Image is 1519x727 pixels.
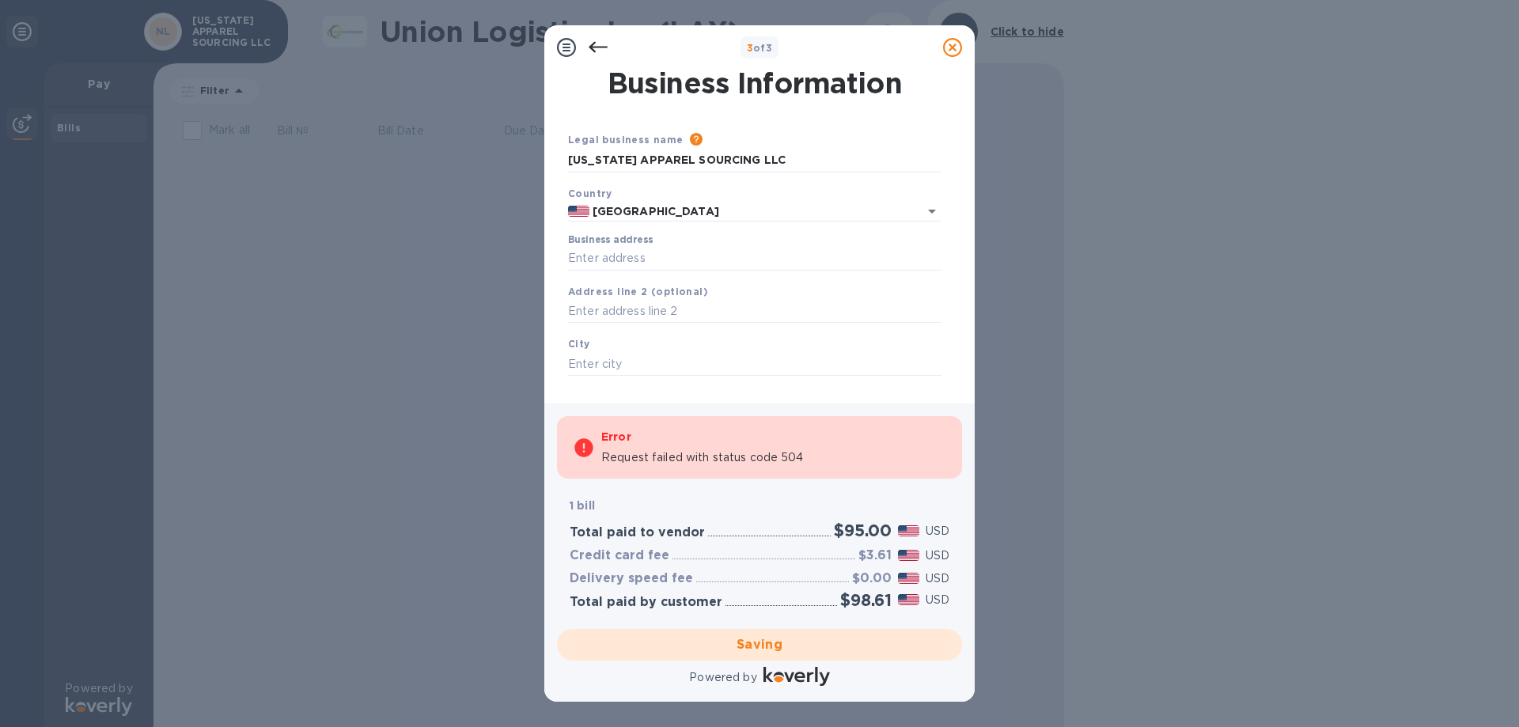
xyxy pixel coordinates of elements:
[570,571,693,586] h3: Delivery speed fee
[568,134,684,146] b: Legal business name
[570,595,722,610] h3: Total paid by customer
[858,548,892,563] h3: $3.61
[747,42,753,54] span: 3
[601,430,631,443] b: Error
[921,200,943,222] button: Open
[834,521,892,540] h2: $95.00
[852,571,892,586] h3: $0.00
[568,187,612,199] b: Country
[568,236,653,245] label: Business address
[568,300,941,324] input: Enter address line 2
[570,499,595,512] b: 1 bill
[763,667,830,686] img: Logo
[568,247,941,271] input: Enter address
[689,669,756,686] p: Powered by
[570,525,705,540] h3: Total paid to vendor
[926,570,949,587] p: USD
[601,449,804,466] p: Request failed with status code 504
[926,547,949,564] p: USD
[898,550,919,561] img: USD
[568,352,941,376] input: Enter city
[926,592,949,608] p: USD
[568,286,708,297] b: Address line 2 (optional)
[570,548,669,563] h3: Credit card fee
[568,149,941,172] input: Enter legal business name
[898,594,919,605] img: USD
[565,66,945,100] h1: Business Information
[589,202,897,222] input: Select country
[898,573,919,584] img: USD
[926,523,949,540] p: USD
[898,525,919,536] img: USD
[568,338,590,350] b: City
[568,206,589,217] img: US
[747,42,773,54] b: of 3
[840,590,892,610] h2: $98.61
